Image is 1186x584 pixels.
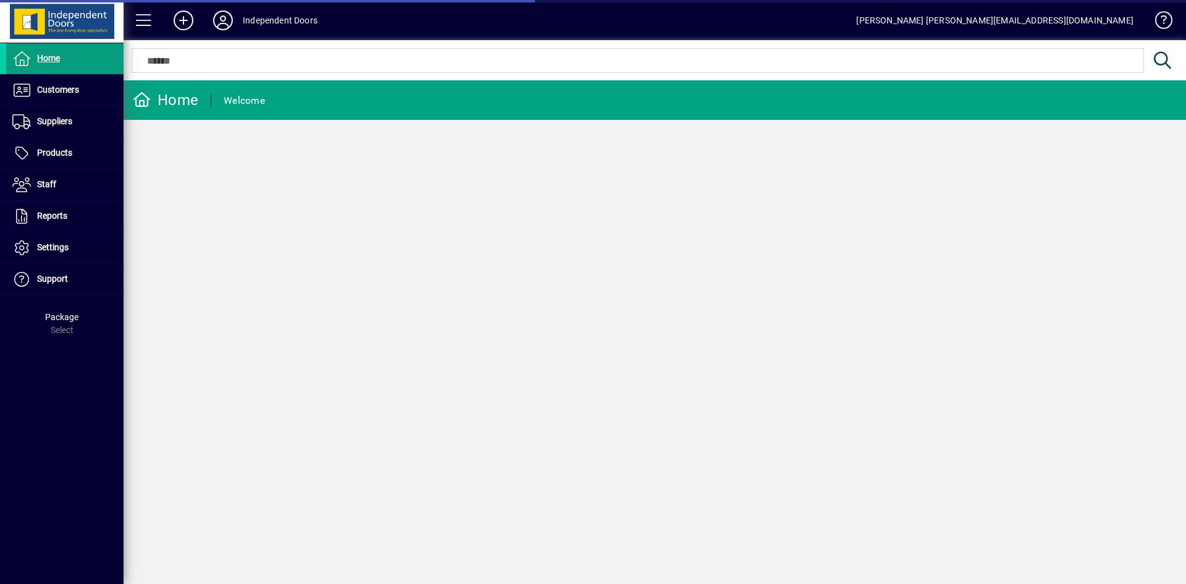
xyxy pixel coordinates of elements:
[37,274,68,284] span: Support
[37,211,67,221] span: Reports
[856,11,1133,30] div: [PERSON_NAME] [PERSON_NAME][EMAIL_ADDRESS][DOMAIN_NAME]
[133,90,198,110] div: Home
[1146,2,1171,43] a: Knowledge Base
[6,201,124,232] a: Reports
[37,85,79,95] span: Customers
[37,179,56,189] span: Staff
[6,264,124,295] a: Support
[243,11,318,30] div: Independent Doors
[6,169,124,200] a: Staff
[37,148,72,158] span: Products
[37,242,69,252] span: Settings
[6,106,124,137] a: Suppliers
[6,75,124,106] a: Customers
[164,9,203,32] button: Add
[6,232,124,263] a: Settings
[224,91,265,111] div: Welcome
[37,116,72,126] span: Suppliers
[45,312,78,322] span: Package
[37,53,60,63] span: Home
[203,9,243,32] button: Profile
[6,138,124,169] a: Products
